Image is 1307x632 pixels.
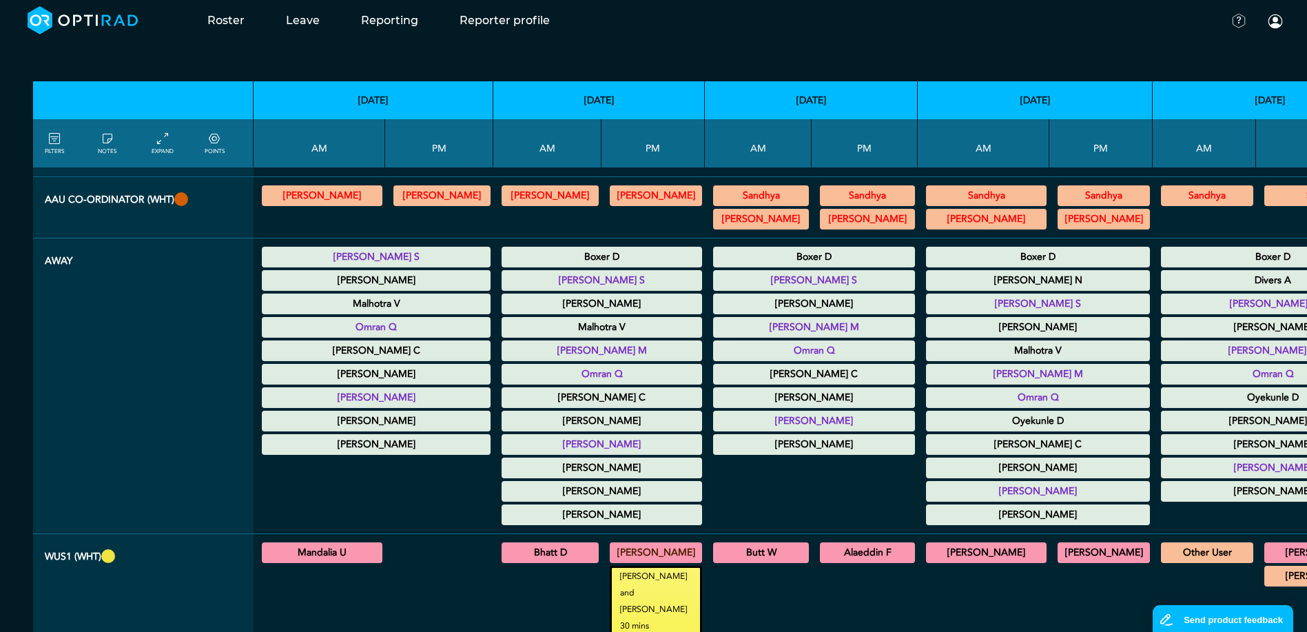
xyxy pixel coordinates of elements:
summary: [PERSON_NAME] [612,187,700,204]
summary: [PERSON_NAME] [928,460,1148,476]
summary: Mandalia U [264,544,380,561]
div: Study Leave 00:00 - 23:59 [926,387,1150,408]
th: AM [493,119,601,167]
th: AM [254,119,385,167]
th: [DATE] [493,81,705,119]
div: Annual Leave 00:00 - 23:59 [502,247,702,267]
summary: Other User [1163,544,1251,561]
summary: Sandhya [715,187,807,204]
div: Maternity Leave 00:00 - 23:59 [262,270,491,291]
div: Study Leave 00:00 - 23:59 [713,340,915,361]
div: Study Leave 00:00 - 23:59 [926,364,1150,385]
summary: [PERSON_NAME] [504,413,700,429]
div: AAU Co-ordinator 12:00 - 17:30 [1058,209,1150,230]
div: AAU Co-ordinator 09:00 - 12:00 [926,209,1047,230]
summary: [PERSON_NAME] [395,187,488,204]
div: AAU Co-ordinator 09:00 - 12:00 [1161,185,1253,206]
div: Other Leave 00:00 - 23:59 [713,434,915,455]
summary: [PERSON_NAME] M [928,366,1148,383]
div: Maternity Leave 00:00 - 23:59 [502,411,702,431]
a: FILTERS [45,131,64,156]
div: Annual Leave 00:00 - 23:59 [926,434,1150,455]
summary: Malhotra V [928,343,1148,359]
summary: [PERSON_NAME] [928,483,1148,500]
summary: [PERSON_NAME] S [504,272,700,289]
div: General US 13:00 - 16:30 [820,542,915,563]
summary: [PERSON_NAME] [928,211,1044,227]
div: US General Adult 13:00 - 16:30 [610,542,702,563]
div: Annual Leave 00:00 - 23:59 [502,458,702,478]
div: Maternity Leave 00:00 - 23:59 [713,387,915,408]
div: Study Leave 00:00 - 23:59 [926,294,1150,314]
div: Used by IR all morning 07:00 - 08:00 [1161,542,1253,563]
summary: [PERSON_NAME] C [504,389,700,406]
div: General US 09:00 - 12:00 [926,542,1047,563]
summary: [PERSON_NAME] C [715,366,913,383]
summary: Omran Q [715,343,913,359]
th: AM [1153,119,1256,167]
th: PM [812,119,918,167]
div: Maternity Leave 00:00 - 23:59 [926,317,1150,338]
summary: [PERSON_NAME] [928,319,1148,336]
div: Annual Leave 00:00 - 23:59 [502,387,702,408]
th: PM [1049,119,1153,167]
summary: [PERSON_NAME] [504,187,597,204]
summary: Omran Q [264,319,488,336]
summary: [PERSON_NAME] [715,389,913,406]
summary: Oyekunle D [928,413,1148,429]
div: Maternity Leave 00:00 - 23:59 [262,364,491,385]
div: Annual Leave 00:00 - 23:59 [713,247,915,267]
th: [DATE] [705,81,918,119]
div: Study Leave 00:00 - 23:59 [502,364,702,385]
div: US Gynaecology 14:00 - 17:00 [1058,542,1150,563]
summary: Omran Q [504,366,700,383]
div: Study Leave 00:00 - 23:59 [713,317,915,338]
summary: [PERSON_NAME] [504,507,700,523]
div: AAU Co-ordinator 09:00 - 12:00 [713,209,809,230]
div: Study Leave 00:00 - 23:59 [262,387,491,408]
div: Other Leave 00:00 - 23:59 [262,434,491,455]
th: [DATE] [918,81,1153,119]
div: Annual Leave 00:00 - 23:59 [262,340,491,361]
summary: Omran Q [928,389,1148,406]
summary: Malhotra V [264,296,488,312]
summary: Bhatt D [504,544,597,561]
summary: [PERSON_NAME] S [264,249,488,265]
div: Study Leave 00:00 - 23:59 [262,247,491,267]
summary: [PERSON_NAME] [264,187,380,204]
summary: Boxer D [715,249,913,265]
div: US Interventional MSK/US Diagnostic MSK 11:00 - 12:40 [502,542,599,563]
div: Study Leave 00:00 - 23:59 [926,481,1150,502]
summary: [PERSON_NAME] [504,483,700,500]
th: PM [601,119,705,167]
summary: Sandhya [1060,187,1148,204]
summary: [PERSON_NAME] C [928,436,1148,453]
div: AAU Co-ordinator 12:00 - 16:30 [820,185,915,206]
summary: [PERSON_NAME] [822,211,913,227]
summary: [PERSON_NAME] [928,544,1044,561]
a: collapse/expand entries [152,131,174,156]
div: Maternity Leave 00:00 - 23:59 [713,294,915,314]
summary: [PERSON_NAME] [264,436,488,453]
div: Study Leave 00:00 - 23:59 [713,411,915,431]
summary: Alaeddin F [822,544,913,561]
div: Study Leave 00:00 - 23:59 [502,340,702,361]
a: collapse/expand expected points [205,131,225,156]
summary: [PERSON_NAME] [1060,544,1148,561]
summary: [PERSON_NAME] [715,413,913,429]
a: show/hide notes [98,131,116,156]
summary: [PERSON_NAME] S [715,272,913,289]
th: Away [33,238,254,534]
div: Annual Leave 00:00 - 23:59 [502,317,702,338]
div: AAU Co-ordinator 12:00 - 16:30 [1058,185,1150,206]
th: AM [918,119,1049,167]
summary: Boxer D [928,249,1148,265]
div: Annual Leave 00:00 - 23:59 [926,247,1150,267]
summary: [PERSON_NAME] [264,413,488,429]
div: Annual Leave 00:00 - 23:59 [926,340,1150,361]
th: PM [385,119,493,167]
div: AAU Co-ordinator 12:00 - 17:30 [393,185,491,206]
th: AM [705,119,812,167]
div: AAU Co-ordinator 09:00 - 12:00 [502,185,599,206]
summary: [PERSON_NAME] [928,507,1148,523]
